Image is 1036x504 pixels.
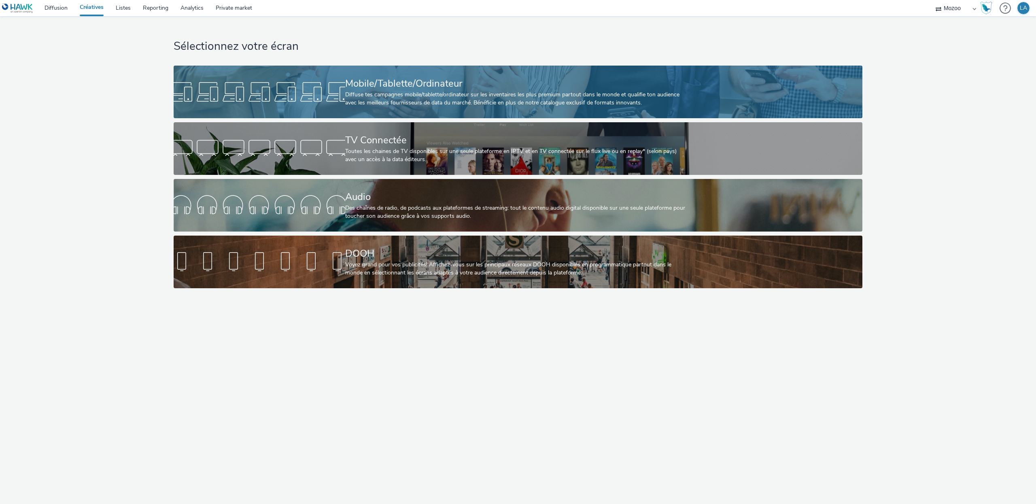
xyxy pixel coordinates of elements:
[174,236,862,288] a: DOOHVoyez grand pour vos publicités! Affichez-vous sur les principaux réseaux DOOH disponibles en...
[980,2,992,15] img: Hawk Academy
[174,66,862,118] a: Mobile/Tablette/OrdinateurDiffuse tes campagnes mobile/tablette/ordinateur sur les inventaires le...
[174,39,862,54] h1: Sélectionnez votre écran
[345,190,688,204] div: Audio
[980,2,996,15] a: Hawk Academy
[345,147,688,164] div: Toutes les chaines de TV disponibles sur une seule plateforme en IPTV et en TV connectée sur le f...
[345,133,688,147] div: TV Connectée
[345,204,688,221] div: Des chaînes de radio, de podcasts aux plateformes de streaming: tout le contenu audio digital dis...
[345,247,688,261] div: DOOH
[345,77,688,91] div: Mobile/Tablette/Ordinateur
[174,122,862,175] a: TV ConnectéeToutes les chaines de TV disponibles sur une seule plateforme en IPTV et en TV connec...
[345,91,688,107] div: Diffuse tes campagnes mobile/tablette/ordinateur sur les inventaires les plus premium partout dan...
[2,3,33,13] img: undefined Logo
[345,261,688,277] div: Voyez grand pour vos publicités! Affichez-vous sur les principaux réseaux DOOH disponibles en pro...
[1020,2,1027,14] div: LA
[174,179,862,232] a: AudioDes chaînes de radio, de podcasts aux plateformes de streaming: tout le contenu audio digita...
